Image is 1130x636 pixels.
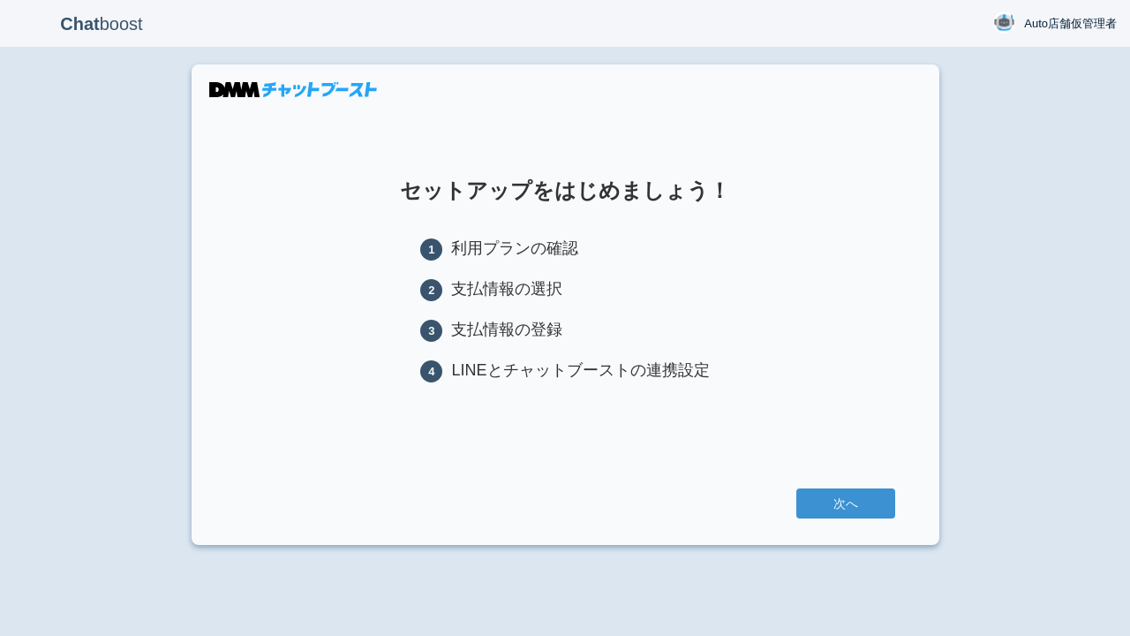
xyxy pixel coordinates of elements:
img: DMMチャットブースト [209,82,377,97]
a: 次へ [796,488,895,519]
li: LINEとチャットブーストの連携設定 [420,360,709,382]
p: boost [13,2,190,46]
li: 支払情報の登録 [420,319,709,342]
span: 4 [420,360,442,382]
img: User Image [993,11,1015,34]
span: 2 [420,279,442,301]
span: 1 [420,238,442,261]
li: 利用プランの確認 [420,238,709,261]
span: Auto店舗仮管理者 [1024,15,1117,33]
h1: セットアップをはじめましょう！ [236,179,895,202]
b: Chat [60,14,99,34]
span: 3 [420,320,442,342]
li: 支払情報の選択 [420,278,709,301]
